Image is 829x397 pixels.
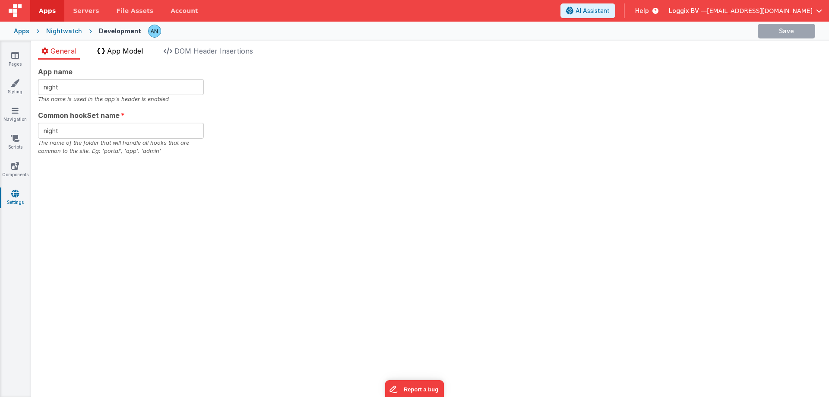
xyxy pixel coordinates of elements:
div: Apps [14,27,29,35]
span: Help [635,6,649,15]
span: [EMAIL_ADDRESS][DOMAIN_NAME] [707,6,813,15]
div: The name of the folder that will handle all hooks that are common to the site. Eg: 'portal', 'app... [38,139,204,155]
div: This name is used in the app's header is enabled [38,95,204,103]
span: Apps [39,6,56,15]
span: Common hookSet name [38,110,120,121]
span: Servers [73,6,99,15]
button: AI Assistant [560,3,615,18]
button: Loggix BV — [EMAIL_ADDRESS][DOMAIN_NAME] [669,6,822,15]
button: Save [758,24,815,38]
img: f1d78738b441ccf0e1fcb79415a71bae [149,25,161,37]
span: AI Assistant [576,6,610,15]
span: App name [38,67,73,77]
span: DOM Header Insertions [174,47,253,55]
span: App Model [107,47,143,55]
span: General [51,47,76,55]
span: File Assets [117,6,154,15]
div: Development [99,27,141,35]
div: Nightwatch [46,27,82,35]
span: Loggix BV — [669,6,707,15]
